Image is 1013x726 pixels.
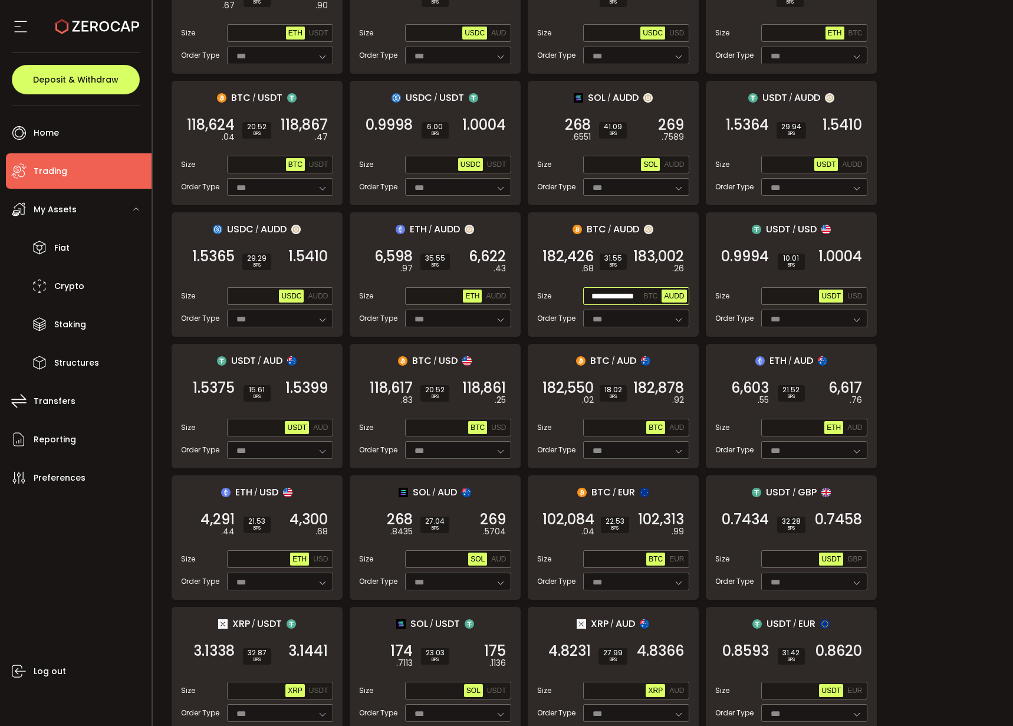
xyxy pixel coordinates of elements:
[181,313,219,324] span: Order Type
[537,291,551,301] span: Size
[247,262,267,269] i: BPS
[221,488,231,497] img: eth_portfolio.svg
[396,619,406,629] img: sol_portfolio.png
[537,28,551,38] span: Size
[252,93,256,103] em: /
[762,90,787,105] span: USDT
[781,130,801,137] i: BPS
[258,356,261,366] em: /
[850,394,862,406] em: .76
[254,487,258,498] em: /
[255,224,259,235] em: /
[542,251,594,262] span: 182,426
[487,160,506,169] span: USDT
[491,29,506,37] span: AUD
[766,222,791,236] span: USDT
[820,619,830,629] img: eur_portfolio.svg
[247,130,267,137] i: BPS
[641,290,660,303] button: BTC
[537,50,575,61] span: Order Type
[672,262,684,275] em: .26
[669,555,684,563] span: EUR
[752,225,761,234] img: usdt_portfolio.svg
[292,555,307,563] span: ETH
[587,222,606,236] span: BTC
[425,386,445,393] span: 20.52
[842,160,862,169] span: AUDD
[213,225,222,234] img: usdc_portfolio.svg
[604,393,622,400] i: BPS
[465,292,479,300] span: ETH
[814,158,838,171] button: USDT
[465,619,474,629] img: usdt_portfolio.svg
[248,386,266,393] span: 15.61
[399,488,408,497] img: sol_portfolio.png
[192,251,235,262] span: 1.5365
[34,469,85,487] span: Preferences
[387,514,413,525] span: 268
[819,553,843,566] button: USDT
[469,251,506,262] span: 6,622
[794,90,820,105] span: AUDD
[845,421,864,434] button: AUD
[34,431,76,448] span: Reporting
[279,290,304,303] button: USDC
[462,382,506,394] span: 118,861
[613,90,639,105] span: AUDD
[604,130,622,137] i: BPS
[433,356,437,366] em: /
[752,488,761,497] img: usdt_portfolio.svg
[181,50,219,61] span: Order Type
[613,487,616,498] em: /
[309,29,328,37] span: USDT
[640,619,649,629] img: aud_portfolio.svg
[489,421,508,434] button: USD
[618,485,635,500] span: EUR
[748,93,758,103] img: usdt_portfolio.svg
[641,158,660,171] button: SOL
[537,182,575,192] span: Order Type
[34,201,77,218] span: My Assets
[643,292,657,300] span: BTC
[181,445,219,455] span: Order Type
[731,382,769,394] span: 6,603
[577,488,587,497] img: btc_portfolio.svg
[374,251,413,262] span: 6,598
[484,290,508,303] button: AUDD
[847,686,862,695] span: EUR
[782,255,800,262] span: 10.01
[846,27,865,40] button: BTC
[788,356,792,366] em: /
[258,90,282,105] span: USDT
[782,262,800,269] i: BPS
[715,159,729,170] span: Size
[181,28,195,38] span: Size
[604,255,622,262] span: 31.55
[54,239,70,257] span: Fiat
[288,29,302,37] span: ETH
[715,28,729,38] span: Size
[604,123,622,130] span: 41.09
[489,553,508,566] button: AUD
[577,619,586,629] img: xrp_portfolio.png
[798,485,817,500] span: GBP
[187,119,235,131] span: 118,624
[227,222,254,236] span: USDC
[439,353,458,368] span: USD
[281,292,301,300] span: USDC
[471,423,485,432] span: BTC
[462,119,506,131] span: 1.0004
[288,251,328,262] span: 1.5410
[438,485,457,500] span: AUD
[54,354,99,372] span: Structures
[662,158,686,171] button: AUDD
[667,421,686,434] button: AUD
[576,356,586,366] img: btc_portfolio.svg
[715,422,729,433] span: Size
[285,421,309,434] button: USDT
[607,93,611,103] em: /
[307,158,331,171] button: USDT
[604,262,622,269] i: BPS
[248,393,266,400] i: BPS
[752,619,762,629] img: usdt_portfolio.svg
